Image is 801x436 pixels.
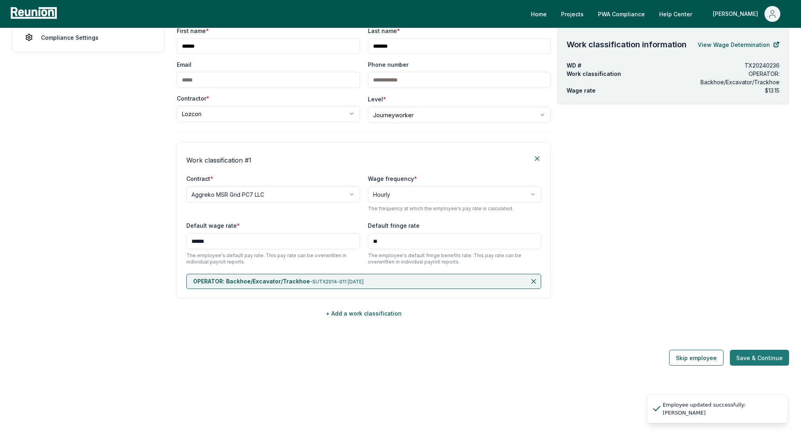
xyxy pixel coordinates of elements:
[669,350,724,366] button: Skip employee
[368,252,542,265] p: The employee's default fringe benefits rate. This pay rate can be overwritten in individual payro...
[567,70,688,78] p: Work classification
[368,96,386,103] label: Level
[706,6,787,22] button: [PERSON_NAME]
[555,6,590,22] a: Projects
[312,279,364,285] span: SUTX2014-011 [DATE]
[193,278,310,285] span: OPERATOR: Backhoe/Excavator/Trackhoe
[567,61,581,70] p: WD #
[765,86,780,95] p: $13.15
[663,401,782,417] div: Employee updated successfully: [PERSON_NAME]
[177,60,192,69] label: Email
[567,39,687,50] h4: Work classification information
[730,350,789,366] button: Save & Continue
[745,61,780,70] p: TX20240236
[698,37,780,52] a: View Wage Determination
[713,6,761,22] div: [PERSON_NAME]
[368,27,400,35] label: Last name
[186,222,240,229] label: Default wage rate
[186,155,252,165] h4: Work classification # 1
[193,277,364,285] p: -
[186,175,213,182] label: Contract
[186,252,360,265] p: The employee's default pay rate. This pay rate can be overwritten in individual payroll reports.
[653,6,698,22] a: Help Center
[19,29,158,45] a: Compliance Settings
[567,86,596,95] p: Wage rate
[524,6,793,22] nav: Main
[368,60,408,69] label: Phone number
[177,27,209,35] label: First name
[177,94,209,103] label: Contractor
[368,222,420,229] label: Default fringe rate
[524,6,553,22] a: Home
[592,6,651,22] a: PWA Compliance
[368,205,542,212] p: The frequency at which the employee's pay rate is calculated.
[700,70,780,86] p: OPERATOR: Backhoe/Excavator/Trackhoe
[368,175,417,182] label: Wage frequency
[177,305,551,321] button: + Add a work classification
